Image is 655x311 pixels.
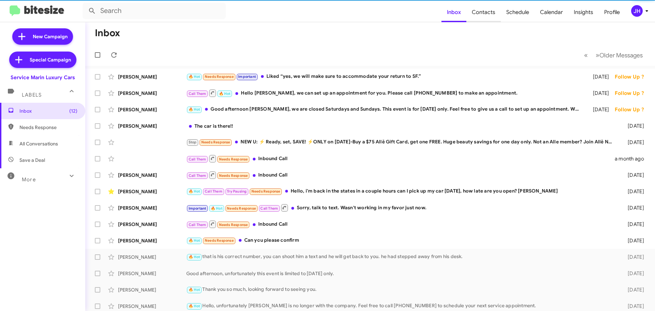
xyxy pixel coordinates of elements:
[12,28,73,45] a: New Campaign
[95,28,120,39] h1: Inbox
[118,221,186,228] div: [PERSON_NAME]
[584,106,615,113] div: [DATE]
[219,91,231,96] span: 🔥 Hot
[19,140,58,147] span: All Conversations
[186,203,617,212] div: Sorry, talk to text. Wasn't working in my favor just now.
[205,238,234,243] span: Needs Response
[211,206,222,211] span: 🔥 Hot
[501,2,535,22] a: Schedule
[189,91,206,96] span: Call Them
[617,237,650,244] div: [DATE]
[584,51,588,59] span: «
[599,52,643,59] span: Older Messages
[186,302,617,310] div: Hello, unfortunately [PERSON_NAME] is no longer with the company. Feel free to call [PHONE_NUMBER...
[118,204,186,211] div: [PERSON_NAME]
[615,155,650,162] div: a month ago
[189,238,200,243] span: 🔥 Hot
[625,5,647,17] button: JH
[189,140,197,144] span: Stop
[219,157,248,161] span: Needs Response
[599,2,625,22] a: Profile
[615,90,650,97] div: Follow Up ?
[189,287,200,292] span: 🔥 Hot
[617,188,650,195] div: [DATE]
[186,154,615,163] div: Inbound Call
[617,303,650,310] div: [DATE]
[584,90,615,97] div: [DATE]
[19,124,77,131] span: Needs Response
[118,254,186,260] div: [PERSON_NAME]
[189,107,200,112] span: 🔥 Hot
[33,33,68,40] span: New Campaign
[441,2,466,22] span: Inbox
[186,171,617,179] div: Inbound Call
[227,206,256,211] span: Needs Response
[118,106,186,113] div: [PERSON_NAME]
[617,254,650,260] div: [DATE]
[186,286,617,294] div: Thank you so much, looking forward to seeing you.
[30,56,71,63] span: Special Campaign
[617,270,650,277] div: [DATE]
[189,304,200,308] span: 🔥 Hot
[186,105,584,113] div: Good afternoon [PERSON_NAME], we are closed Saturdays and Sundays. This event is for [DATE] only....
[615,106,650,113] div: Follow Up ?
[186,187,617,195] div: Hello, i'm back in the states in a couple hours can I pick up my car [DATE], how late are you ope...
[617,172,650,179] div: [DATE]
[186,237,617,244] div: Can you please confirm
[580,48,647,62] nav: Page navigation example
[186,138,617,146] div: NEW U: ⚡ Ready, set, SAVE! ⚡️ONLY on [DATE]-Buy a $75 Allē Gift Card, get one FREE. Huge beauty s...
[83,3,226,19] input: Search
[219,173,248,178] span: Needs Response
[219,223,248,227] span: Needs Response
[568,2,599,22] a: Insights
[22,176,36,183] span: More
[596,51,599,59] span: »
[584,73,615,80] div: [DATE]
[238,74,256,79] span: Important
[189,223,206,227] span: Call Them
[615,73,650,80] div: Follow Up ?
[118,286,186,293] div: [PERSON_NAME]
[201,140,230,144] span: Needs Response
[22,92,42,98] span: Labels
[631,5,643,17] div: JH
[189,74,200,79] span: 🔥 Hot
[19,108,77,114] span: Inbox
[118,237,186,244] div: [PERSON_NAME]
[11,74,75,81] div: Service Marin Luxury Cars
[69,108,77,114] span: (12)
[9,52,76,68] a: Special Campaign
[186,220,617,228] div: Inbound Call
[189,189,200,194] span: 🔥 Hot
[617,139,650,146] div: [DATE]
[186,123,617,129] div: The car is there!!
[189,157,206,161] span: Call Them
[617,221,650,228] div: [DATE]
[205,74,234,79] span: Needs Response
[617,286,650,293] div: [DATE]
[189,255,200,259] span: 🔥 Hot
[227,189,247,194] span: Try Pausing
[466,2,501,22] a: Contacts
[189,173,206,178] span: Call Them
[186,253,617,261] div: that is his correct number, you can shoot him a text and he will get back to you. he had stepped ...
[260,206,278,211] span: Call Them
[118,303,186,310] div: [PERSON_NAME]
[580,48,592,62] button: Previous
[19,157,45,164] span: Save a Deal
[186,73,584,81] div: Liked “yes, we will make sure to accommodate your return to SF.”
[118,188,186,195] div: [PERSON_NAME]
[617,123,650,129] div: [DATE]
[251,189,280,194] span: Needs Response
[118,172,186,179] div: [PERSON_NAME]
[186,270,617,277] div: Good afternoon, unfortunately this event is limited to [DATE] only.
[535,2,568,22] a: Calendar
[205,189,222,194] span: Call Them
[118,73,186,80] div: [PERSON_NAME]
[617,204,650,211] div: [DATE]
